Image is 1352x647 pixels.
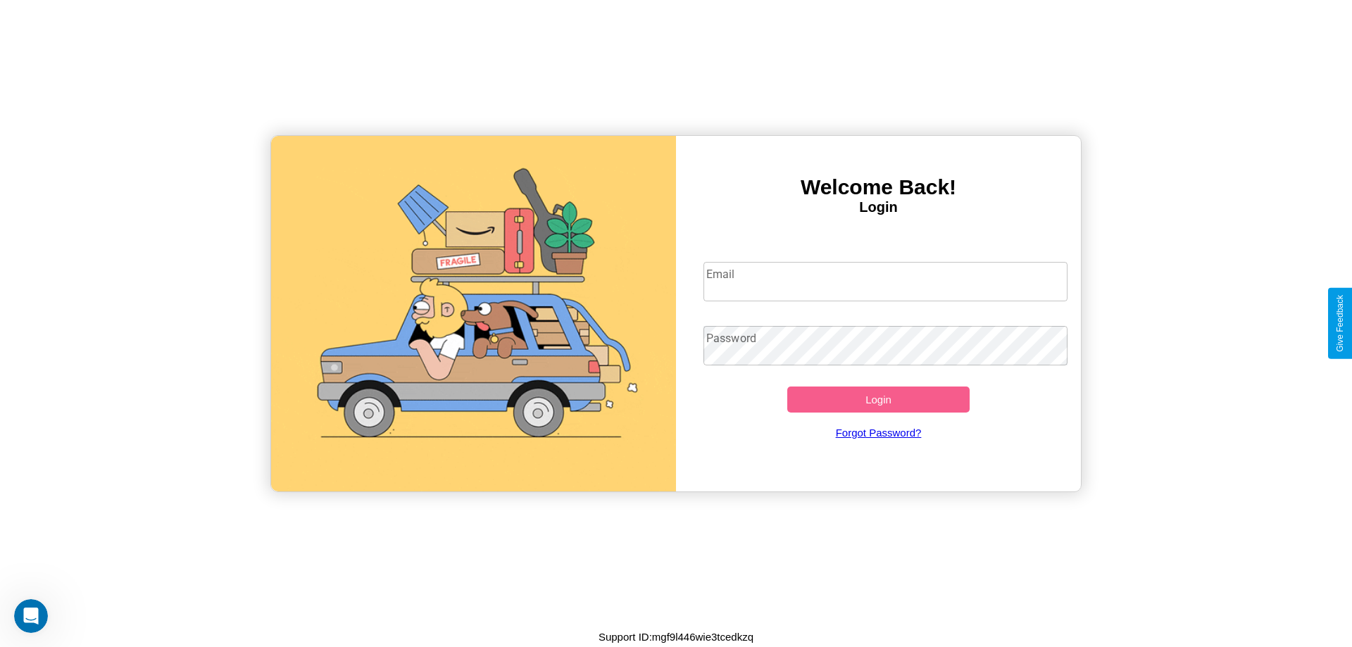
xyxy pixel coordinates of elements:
h4: Login [676,199,1081,215]
h3: Welcome Back! [676,175,1081,199]
iframe: Intercom live chat [14,599,48,633]
p: Support ID: mgf9l446wie3tcedkzq [599,627,753,646]
div: Give Feedback [1335,295,1345,352]
button: Login [787,387,970,413]
img: gif [271,136,676,491]
a: Forgot Password? [696,413,1061,453]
